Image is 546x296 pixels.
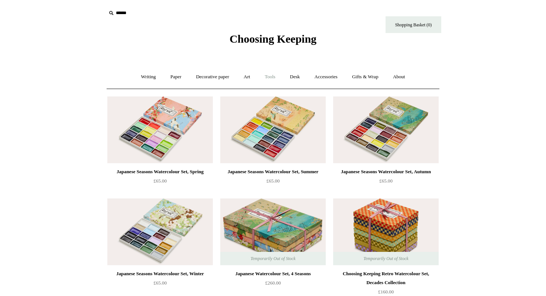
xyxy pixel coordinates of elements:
[220,96,326,163] a: Japanese Seasons Watercolour Set, Summer Japanese Seasons Watercolour Set, Summer
[189,67,236,87] a: Decorative paper
[107,198,213,265] a: Japanese Seasons Watercolour Set, Winter Japanese Seasons Watercolour Set, Winter
[335,269,437,287] div: Choosing Keeping Retro Watercolour Set, Decades Collection
[237,67,257,87] a: Art
[243,252,303,265] span: Temporarily Out of Stock
[220,198,326,265] img: Japanese Watercolour Set, 4 Seasons
[107,96,213,163] a: Japanese Seasons Watercolour Set, Spring Japanese Seasons Watercolour Set, Spring
[379,178,393,184] span: £65.00
[386,16,441,33] a: Shopping Basket (0)
[107,96,213,163] img: Japanese Seasons Watercolour Set, Spring
[335,167,437,176] div: Japanese Seasons Watercolour Set, Autumn
[220,96,326,163] img: Japanese Seasons Watercolour Set, Summer
[345,67,385,87] a: Gifts & Wrap
[258,67,282,87] a: Tools
[230,33,316,45] span: Choosing Keeping
[164,67,188,87] a: Paper
[220,167,326,198] a: Japanese Seasons Watercolour Set, Summer £65.00
[308,67,344,87] a: Accessories
[222,269,324,278] div: Japanese Watercolour Set, 4 Seasons
[333,167,439,198] a: Japanese Seasons Watercolour Set, Autumn £65.00
[333,96,439,163] a: Japanese Seasons Watercolour Set, Autumn Japanese Seasons Watercolour Set, Autumn
[386,67,412,87] a: About
[333,96,439,163] img: Japanese Seasons Watercolour Set, Autumn
[220,198,326,265] a: Japanese Watercolour Set, 4 Seasons Japanese Watercolour Set, 4 Seasons Temporarily Out of Stock
[153,178,167,184] span: £65.00
[356,252,416,265] span: Temporarily Out of Stock
[109,167,211,176] div: Japanese Seasons Watercolour Set, Spring
[107,198,213,265] img: Japanese Seasons Watercolour Set, Winter
[230,39,316,44] a: Choosing Keeping
[265,280,281,286] span: £260.00
[266,178,280,184] span: £65.00
[283,67,307,87] a: Desk
[109,269,211,278] div: Japanese Seasons Watercolour Set, Winter
[333,198,439,265] a: Choosing Keeping Retro Watercolour Set, Decades Collection Choosing Keeping Retro Watercolour Set...
[222,167,324,176] div: Japanese Seasons Watercolour Set, Summer
[333,198,439,265] img: Choosing Keeping Retro Watercolour Set, Decades Collection
[378,289,394,295] span: £160.00
[153,280,167,286] span: £65.00
[107,167,213,198] a: Japanese Seasons Watercolour Set, Spring £65.00
[134,67,163,87] a: Writing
